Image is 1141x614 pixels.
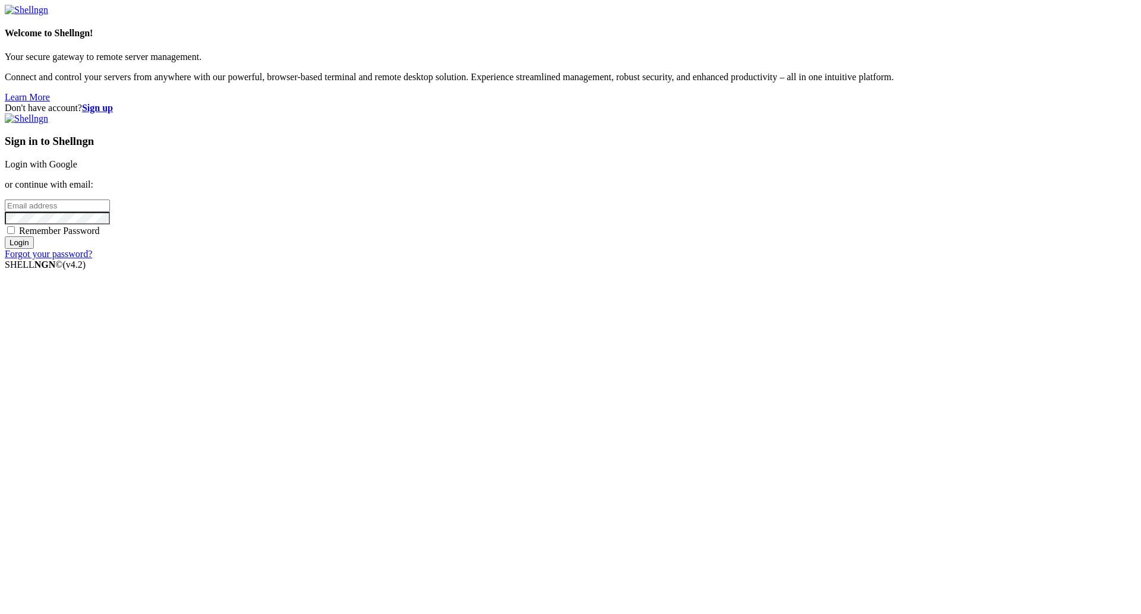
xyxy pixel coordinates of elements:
a: Learn More [5,92,50,102]
input: Login [5,236,34,249]
p: Your secure gateway to remote server management. [5,52,1136,62]
img: Shellngn [5,113,48,124]
img: Shellngn [5,5,48,15]
p: or continue with email: [5,179,1136,190]
div: Don't have account? [5,103,1136,113]
h3: Sign in to Shellngn [5,135,1136,148]
input: Remember Password [7,226,15,234]
p: Connect and control your servers from anywhere with our powerful, browser-based terminal and remo... [5,72,1136,83]
b: NGN [34,259,56,270]
input: Email address [5,200,110,212]
a: Forgot your password? [5,249,92,259]
a: Login with Google [5,159,77,169]
span: Remember Password [19,226,100,236]
span: 4.2.0 [63,259,86,270]
span: SHELL © [5,259,86,270]
a: Sign up [82,103,113,113]
h4: Welcome to Shellngn! [5,28,1136,39]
